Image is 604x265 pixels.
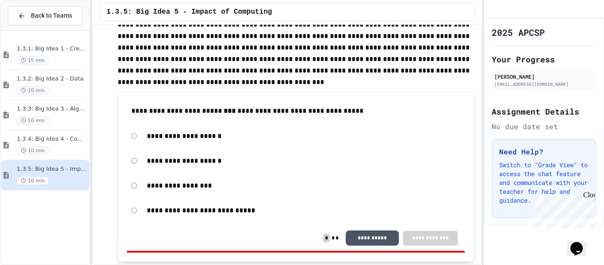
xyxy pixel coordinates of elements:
div: No due date set [492,121,596,132]
span: 1.3.5: Big Idea 5 - Impact of Computing [107,7,272,17]
h2: Assignment Details [492,105,596,118]
span: 1.3.4: Big Idea 4 - Computing Systems and Networks [17,135,88,143]
span: 1.3.3: Big Idea 3 - Algorithms and Programming [17,105,88,113]
span: 10 min [17,116,49,125]
span: 1.3.2: Big Idea 2 - Data [17,75,88,83]
h2: Your Progress [492,53,596,65]
p: Switch to "Grade View" to access the chat feature and communicate with your teacher for help and ... [499,161,589,205]
div: [PERSON_NAME] [494,73,593,81]
span: 15 min [17,56,49,65]
span: Back to Teams [31,11,72,20]
span: 1.3.5: Big Idea 5 - Impact of Computing [17,165,88,173]
h1: 2025 APCSP [492,26,545,38]
span: 10 min [17,177,49,185]
span: 1.3.1: Big Idea 1 - Creative Development [17,45,88,53]
iframe: chat widget [531,191,595,229]
iframe: chat widget [567,230,595,256]
span: 10 min [17,86,49,95]
div: Chat with us now!Close [4,4,61,56]
span: 10 min [17,146,49,155]
div: [EMAIL_ADDRESS][DOMAIN_NAME] [494,81,593,88]
h3: Need Help? [499,146,589,157]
